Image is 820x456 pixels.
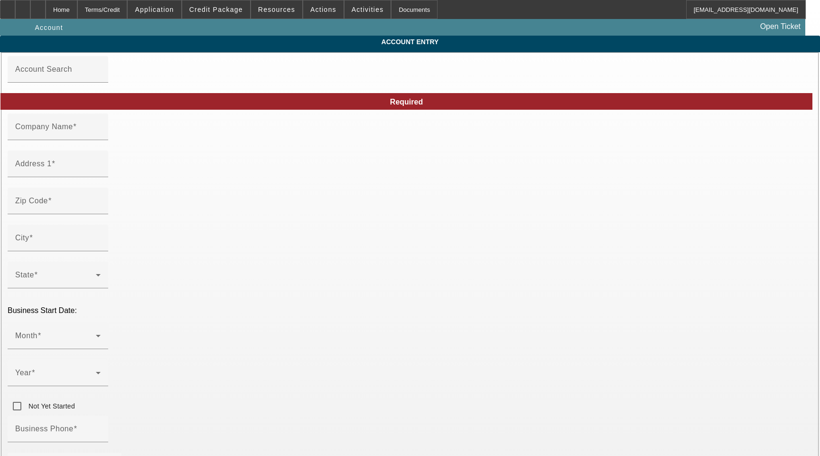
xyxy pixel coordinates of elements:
[35,24,63,31] span: Account
[135,6,174,13] span: Application
[258,6,295,13] span: Resources
[15,271,34,279] mat-label: State
[756,19,804,35] a: Open Ticket
[15,425,74,433] mat-label: Business Phone
[310,6,336,13] span: Actions
[15,332,37,340] mat-label: Month
[303,0,344,19] button: Actions
[8,306,812,315] p: Business Start Date:
[352,6,384,13] span: Activities
[15,369,31,377] mat-label: Year
[27,401,75,411] label: Not Yet Started
[345,0,391,19] button: Activities
[15,65,72,73] mat-label: Account Search
[15,197,48,205] mat-label: Zip Code
[7,38,813,46] span: Account Entry
[15,123,73,131] mat-label: Company Name
[189,6,243,13] span: Credit Package
[128,0,181,19] button: Application
[251,0,302,19] button: Resources
[15,234,29,242] mat-label: City
[15,160,52,168] mat-label: Address 1
[182,0,250,19] button: Credit Package
[32,19,65,36] button: Account
[390,98,423,106] span: Required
